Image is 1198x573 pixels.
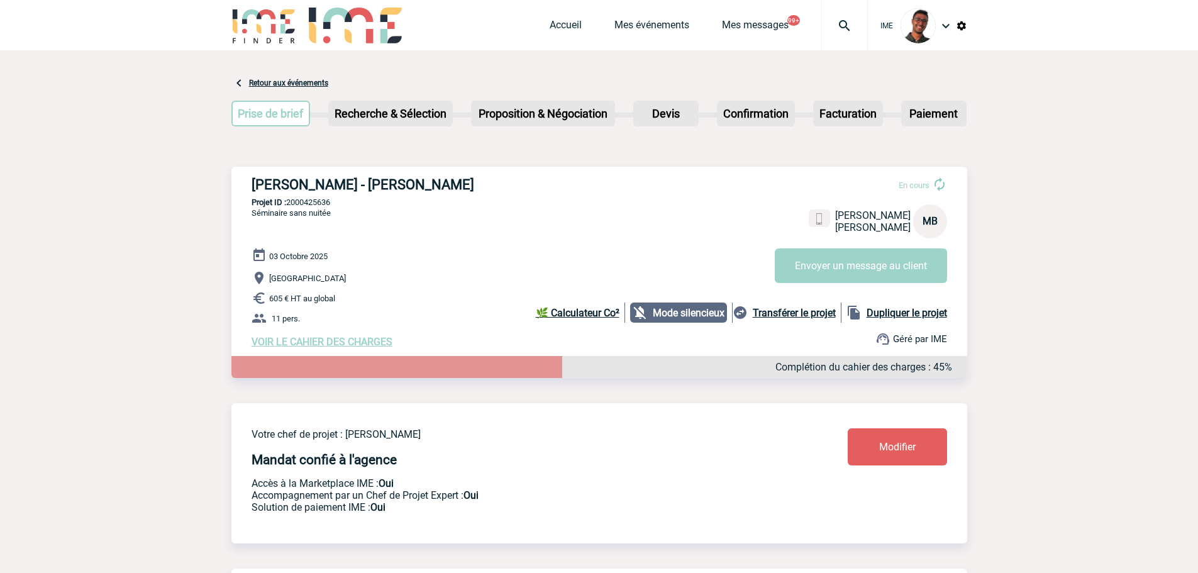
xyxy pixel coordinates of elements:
[252,197,286,207] b: Projet ID :
[835,209,911,221] span: [PERSON_NAME]
[231,197,967,207] p: 2000425636
[272,314,300,323] span: 11 pers.
[252,428,774,440] p: Votre chef de projet : [PERSON_NAME]
[269,294,335,303] span: 605 € HT au global
[814,213,825,225] img: portable.png
[252,489,774,501] p: Prestation payante
[550,19,582,36] a: Accueil
[252,208,331,218] span: Séminaire sans nuitée
[536,303,625,323] a: 🌿 Calculateur Co²
[775,248,947,283] button: Envoyer un message au client
[252,452,397,467] h4: Mandat confié à l'agence
[463,489,479,501] b: Oui
[835,221,911,233] span: [PERSON_NAME]
[814,102,882,125] p: Facturation
[867,307,947,319] b: Dupliquer le projet
[233,102,309,125] p: Prise de brief
[787,15,800,26] button: 99+
[718,102,794,125] p: Confirmation
[901,8,936,43] img: 124970-0.jpg
[630,303,733,323] div: Notifications désactivées
[722,19,789,36] a: Mes messages
[635,102,697,125] p: Devis
[472,102,614,125] p: Proposition & Négociation
[252,336,392,348] a: VOIR LE CAHIER DES CHARGES
[753,307,836,319] b: Transférer le projet
[330,102,452,125] p: Recherche & Sélection
[614,19,689,36] a: Mes événements
[902,102,965,125] p: Paiement
[252,501,774,513] p: Conformité aux process achat client, Prise en charge de la facturation, Mutualisation de plusieur...
[231,8,297,43] img: IME-Finder
[379,477,394,489] b: Oui
[879,441,916,453] span: Modifier
[880,21,893,30] span: IME
[269,274,346,283] span: [GEOGRAPHIC_DATA]
[846,305,862,320] img: file_copy-black-24dp.png
[252,177,629,192] h3: [PERSON_NAME] - [PERSON_NAME]
[893,333,947,345] span: Géré par IME
[923,215,938,227] span: MB
[249,79,328,87] a: Retour aux événements
[653,307,724,319] b: Mode silencieux
[370,501,385,513] b: Oui
[269,252,328,261] span: 03 Octobre 2025
[899,181,929,190] span: En cours
[252,477,774,489] p: Accès à la Marketplace IME :
[536,307,619,319] b: 🌿 Calculateur Co²
[875,331,890,347] img: support.png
